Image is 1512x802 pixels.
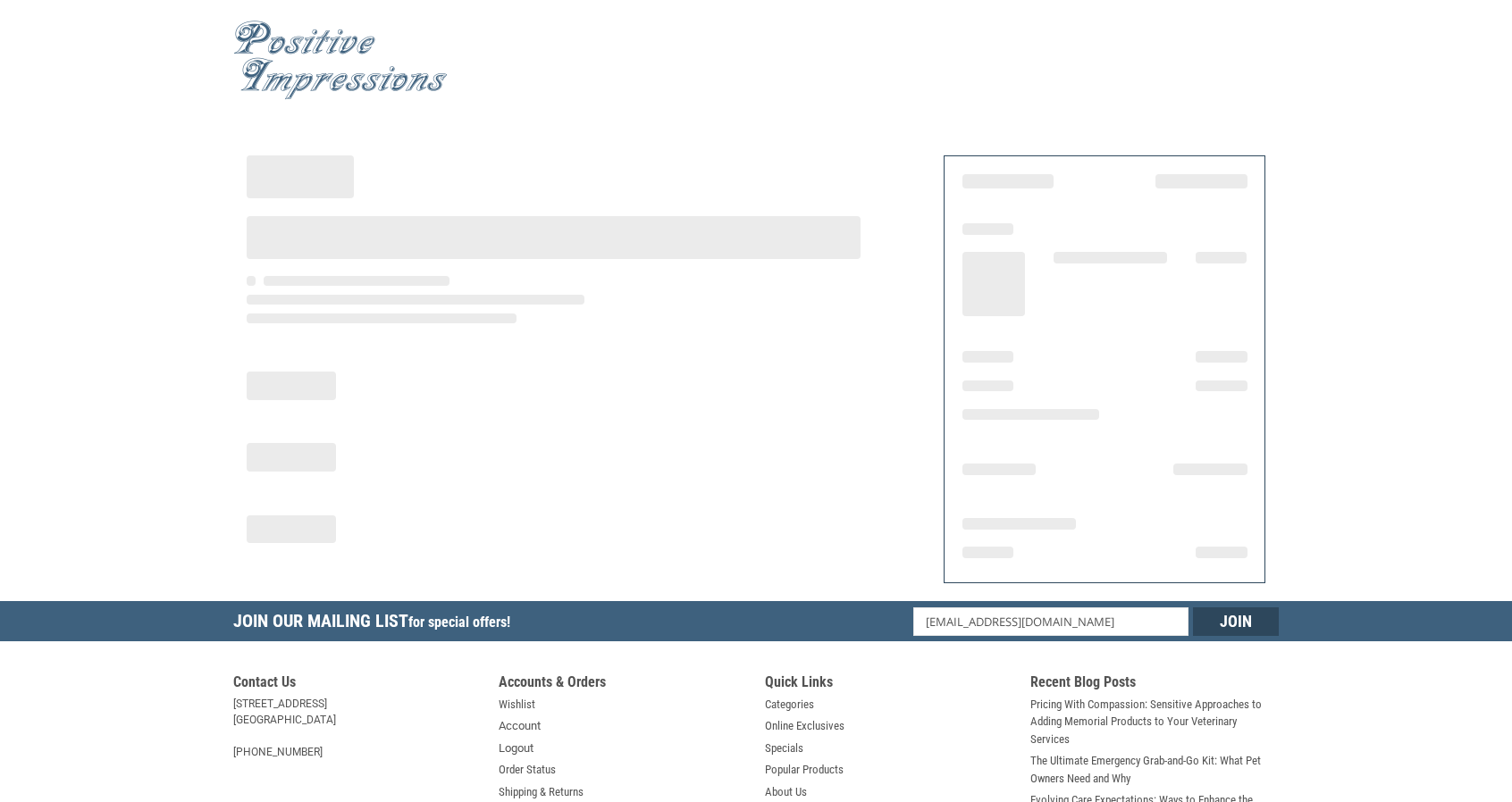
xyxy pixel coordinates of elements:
[233,673,482,696] h5: Contact Us
[913,607,1189,636] input: Email
[499,696,535,714] a: Wishlist
[765,673,1013,696] h5: Quick Links
[765,739,803,757] a: Specials
[408,614,510,631] span: for special offers!
[1030,696,1279,748] a: Pricing With Compassion: Sensitive Approaches to Adding Memorial Products to Your Veterinary Serv...
[499,783,584,801] a: Shipping & Returns
[233,601,519,647] h5: Join Our Mailing List
[499,761,556,779] a: Order Status
[765,717,844,735] a: Online Exclusives
[1030,673,1279,696] h5: Recent Blog Posts
[765,696,814,714] a: Categories
[233,21,448,100] img: Positive Impressions
[765,761,844,779] a: Popular Products
[233,696,482,760] address: [STREET_ADDRESS] [GEOGRAPHIC_DATA] [PHONE_NUMBER]
[499,673,747,696] h5: Accounts & Orders
[499,739,533,757] a: Logout
[499,717,541,735] a: Account
[765,783,807,801] a: About Us
[1193,607,1279,636] input: Join
[1030,752,1279,787] a: The Ultimate Emergency Grab-and-Go Kit: What Pet Owners Need and Why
